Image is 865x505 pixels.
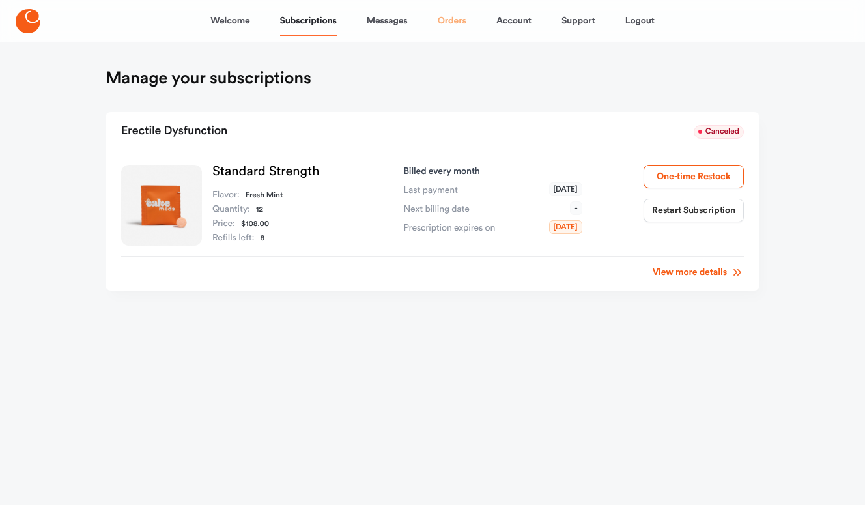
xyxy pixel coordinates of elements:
[260,231,264,246] dd: 8
[653,266,744,279] a: View more details
[256,203,263,217] dd: 12
[496,5,532,36] a: Account
[570,201,582,215] span: -
[212,188,240,203] dt: Flavor:
[561,5,595,36] a: Support
[438,5,466,36] a: Orders
[404,165,623,178] p: Billed every month
[404,222,496,235] span: Prescription expires on
[404,184,458,197] span: Last payment
[549,182,582,196] span: [DATE]
[210,5,249,36] a: Welcome
[212,203,250,217] dt: Quantity:
[212,217,235,231] dt: Price:
[644,199,744,222] button: Restart Subscription
[106,68,311,89] h1: Manage your subscriptions
[404,203,470,216] span: Next billing date
[367,5,408,36] a: Messages
[694,125,744,139] span: Canceled
[121,165,202,246] img: Standard Strength
[549,220,582,234] span: [DATE]
[280,5,337,36] a: Subscriptions
[241,217,269,231] dd: $108.00
[625,5,655,36] a: Logout
[212,165,319,178] a: Standard Strength
[212,231,254,246] dt: Refills left:
[246,188,283,203] dd: Fresh Mint
[121,120,227,143] h2: Erectile Dysfunction
[644,165,744,188] button: One-time Restock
